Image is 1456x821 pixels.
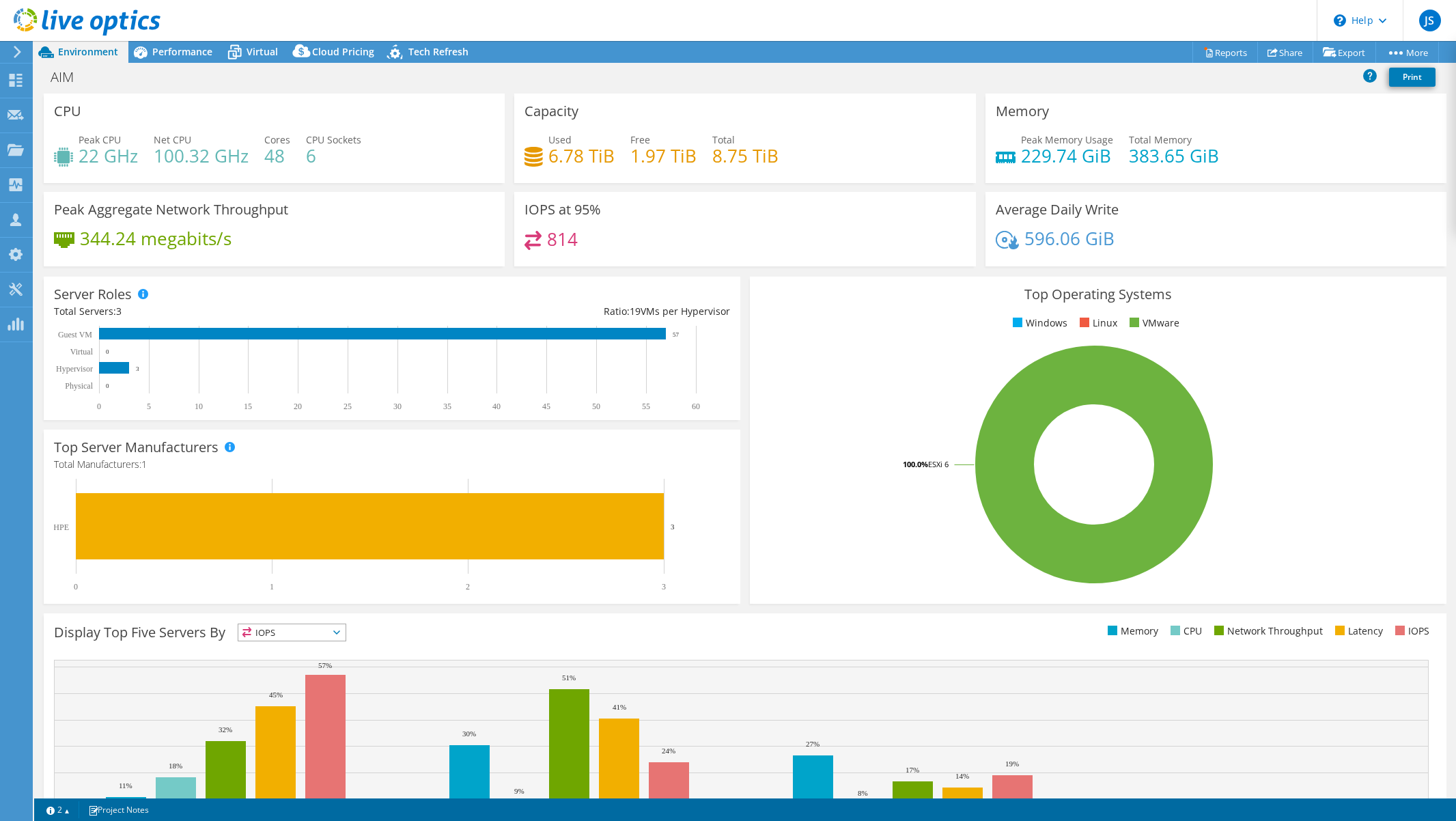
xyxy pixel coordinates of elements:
[106,348,109,355] text: 0
[238,624,346,641] span: IOPS
[1104,624,1158,639] li: Memory
[154,148,249,163] h4: 100.32 GHz
[318,661,332,669] text: 57%
[264,133,290,146] span: Cores
[247,45,278,58] span: Virtual
[1419,10,1441,31] span: JS
[65,381,93,391] text: Physical
[1021,133,1113,146] span: Peak Memory Usage
[592,402,600,411] text: 50
[547,232,578,247] h4: 814
[154,133,191,146] span: Net CPU
[903,459,928,469] tspan: 100.0%
[443,402,451,411] text: 35
[673,331,680,338] text: 57
[70,347,94,357] text: Virtual
[858,789,868,797] text: 8%
[630,148,697,163] h4: 1.97 TiB
[1375,42,1439,63] a: More
[514,787,524,795] text: 9%
[1192,42,1258,63] a: Reports
[996,202,1119,217] h3: Average Daily Write
[54,287,132,302] h3: Server Roles
[712,148,779,163] h4: 8.75 TiB
[79,148,138,163] h4: 22 GHz
[152,45,212,58] span: Performance
[97,402,101,411] text: 0
[58,45,118,58] span: Environment
[44,70,95,85] h1: AIM
[270,582,274,592] text: 1
[53,523,69,532] text: HPE
[312,45,374,58] span: Cloud Pricing
[524,202,601,217] h3: IOPS at 95%
[74,582,78,592] text: 0
[344,402,352,411] text: 25
[1005,760,1019,768] text: 19%
[562,673,576,682] text: 51%
[955,772,969,780] text: 14%
[1024,231,1115,246] h4: 596.06 GiB
[219,725,232,734] text: 32%
[462,729,476,738] text: 30%
[79,801,158,818] a: Project Notes
[79,133,121,146] span: Peak CPU
[671,523,675,531] text: 3
[1332,624,1383,639] li: Latency
[542,402,550,411] text: 45
[1211,624,1323,639] li: Network Throughput
[269,691,283,699] text: 45%
[1389,68,1436,87] a: Print
[492,402,501,411] text: 40
[1392,624,1429,639] li: IOPS
[54,104,81,119] h3: CPU
[37,801,79,818] a: 2
[548,148,615,163] h4: 6.78 TiB
[264,148,290,163] h4: 48
[106,382,109,389] text: 0
[996,104,1049,119] h3: Memory
[147,402,151,411] text: 5
[1021,148,1113,163] h4: 229.74 GiB
[54,304,392,319] div: Total Servers:
[1126,316,1179,331] li: VMware
[195,402,203,411] text: 10
[306,148,361,163] h4: 6
[306,133,361,146] span: CPU Sockets
[392,304,730,319] div: Ratio: VMs per Hypervisor
[906,766,919,774] text: 17%
[54,457,730,472] h4: Total Manufacturers:
[662,747,675,755] text: 24%
[548,133,572,146] span: Used
[692,402,700,411] text: 60
[136,365,139,372] text: 3
[1009,316,1067,331] li: Windows
[393,402,402,411] text: 30
[116,305,122,318] span: 3
[56,364,93,374] text: Hypervisor
[294,402,302,411] text: 20
[806,740,820,748] text: 27%
[58,330,92,339] text: Guest VM
[141,458,147,471] span: 1
[1257,42,1313,63] a: Share
[1129,148,1219,163] h4: 383.65 GiB
[1076,316,1117,331] li: Linux
[1167,624,1202,639] li: CPU
[642,402,650,411] text: 55
[466,582,470,592] text: 2
[1129,133,1192,146] span: Total Memory
[80,231,232,246] h4: 344.24 megabits/s
[524,104,578,119] h3: Capacity
[169,762,182,770] text: 18%
[630,305,641,318] span: 19
[1334,14,1346,27] svg: \n
[119,781,132,790] text: 11%
[1313,42,1376,63] a: Export
[760,287,1436,302] h3: Top Operating Systems
[662,582,666,592] text: 3
[54,440,219,455] h3: Top Server Manufacturers
[928,459,949,469] tspan: ESXi 6
[244,402,252,411] text: 15
[54,202,288,217] h3: Peak Aggregate Network Throughput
